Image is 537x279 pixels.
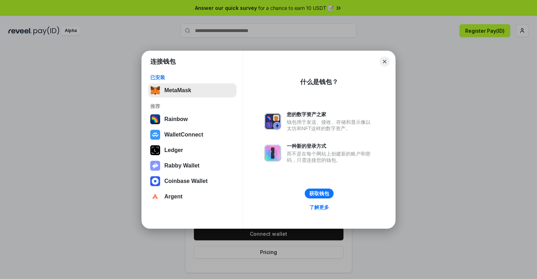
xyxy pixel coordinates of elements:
div: 而不是在每个网站上创建新的账户和密码，只需连接您的钱包。 [287,151,374,163]
h1: 连接钱包 [150,57,176,66]
div: 您的数字资产之家 [287,111,374,118]
div: Rainbow [164,116,188,122]
button: Coinbase Wallet [148,174,236,188]
img: svg+xml,%3Csvg%20fill%3D%22none%22%20height%3D%2233%22%20viewBox%3D%220%200%2035%2033%22%20width%... [150,85,160,95]
div: WalletConnect [164,132,203,138]
button: MetaMask [148,83,236,97]
button: Rainbow [148,112,236,126]
div: MetaMask [164,87,191,94]
img: svg+xml,%3Csvg%20xmlns%3D%22http%3A%2F%2Fwww.w3.org%2F2000%2Fsvg%22%20fill%3D%22none%22%20viewBox... [150,161,160,171]
div: 钱包用于发送、接收、存储和显示像以太坊和NFT这样的数字资产。 [287,119,374,132]
button: Argent [148,190,236,204]
div: 什么是钱包？ [300,78,338,86]
img: svg+xml,%3Csvg%20xmlns%3D%22http%3A%2F%2Fwww.w3.org%2F2000%2Fsvg%22%20fill%3D%22none%22%20viewBox... [264,113,281,130]
div: 了解更多 [309,204,329,210]
div: 已安装 [150,74,234,81]
div: Coinbase Wallet [164,178,208,184]
img: svg+xml,%3Csvg%20width%3D%2228%22%20height%3D%2228%22%20viewBox%3D%220%200%2028%2028%22%20fill%3D... [150,176,160,186]
a: 了解更多 [305,203,333,212]
div: 获取钱包 [309,190,329,197]
button: 获取钱包 [305,189,334,198]
img: svg+xml,%3Csvg%20width%3D%2228%22%20height%3D%2228%22%20viewBox%3D%220%200%2028%2028%22%20fill%3D... [150,192,160,202]
div: Argent [164,194,183,200]
button: Ledger [148,143,236,157]
img: svg+xml,%3Csvg%20xmlns%3D%22http%3A%2F%2Fwww.w3.org%2F2000%2Fsvg%22%20fill%3D%22none%22%20viewBox... [264,145,281,161]
div: 一种新的登录方式 [287,143,374,149]
div: Ledger [164,147,183,153]
img: svg+xml,%3Csvg%20xmlns%3D%22http%3A%2F%2Fwww.w3.org%2F2000%2Fsvg%22%20width%3D%2228%22%20height%3... [150,145,160,155]
img: svg+xml,%3Csvg%20width%3D%22120%22%20height%3D%22120%22%20viewBox%3D%220%200%20120%20120%22%20fil... [150,114,160,124]
img: svg+xml,%3Csvg%20width%3D%2228%22%20height%3D%2228%22%20viewBox%3D%220%200%2028%2028%22%20fill%3D... [150,130,160,140]
button: Close [380,57,390,66]
button: WalletConnect [148,128,236,142]
button: Rabby Wallet [148,159,236,173]
div: Rabby Wallet [164,163,200,169]
div: 推荐 [150,103,234,109]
